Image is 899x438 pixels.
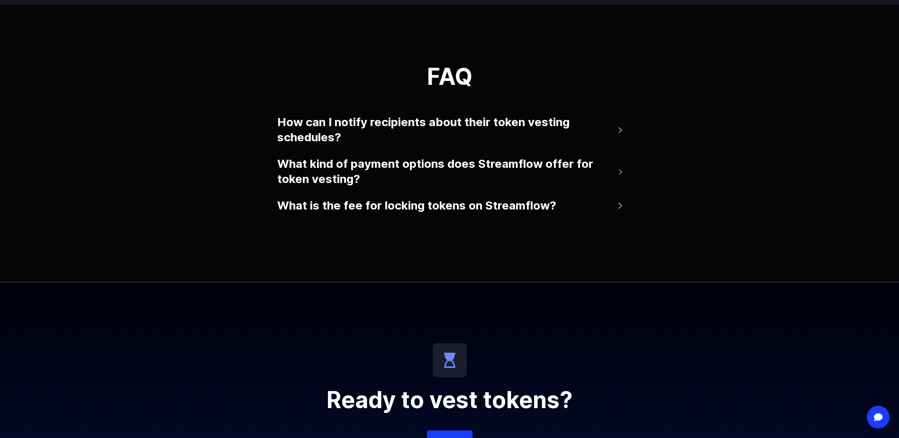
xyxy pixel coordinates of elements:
[277,153,622,191] button: What kind of payment options does Streamflow offer for token vesting?
[867,406,890,429] div: Open Intercom Messenger
[222,389,677,411] h2: Ready to vest tokens?
[277,194,622,217] button: What is the fee for locking tokens on Streamflow?
[277,65,622,88] h3: FAQ
[277,111,622,149] button: How can I notify recipients about their token vesting schedules?
[433,343,467,377] img: icon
